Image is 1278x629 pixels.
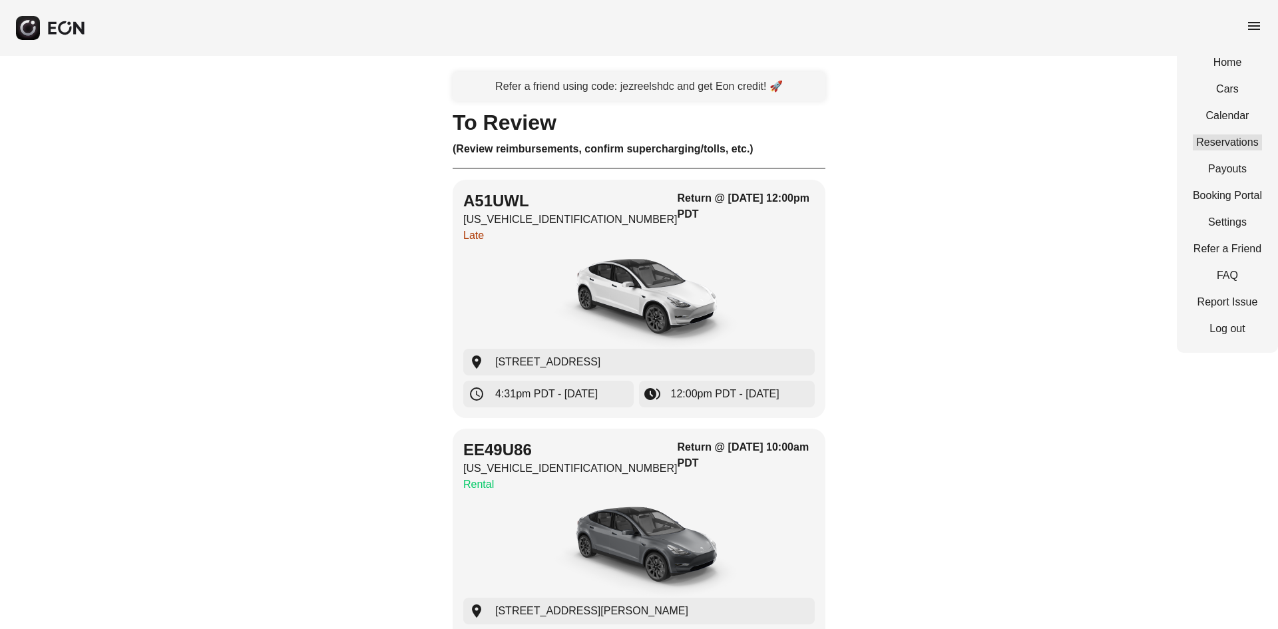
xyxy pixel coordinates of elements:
[1193,81,1262,97] a: Cars
[469,354,485,370] span: location_on
[469,603,485,619] span: location_on
[539,498,739,598] img: car
[1193,321,1262,337] a: Log out
[1193,134,1262,150] a: Reservations
[463,212,678,228] p: [US_VEHICLE_IDENTIFICATION_NUMBER]
[1193,108,1262,124] a: Calendar
[1193,188,1262,204] a: Booking Portal
[463,228,678,244] p: Late
[1193,55,1262,71] a: Home
[463,477,678,493] p: Rental
[1193,214,1262,230] a: Settings
[469,386,485,402] span: schedule
[1193,268,1262,284] a: FAQ
[1193,241,1262,257] a: Refer a Friend
[453,114,825,130] h1: To Review
[453,141,825,157] h3: (Review reimbursements, confirm supercharging/tolls, etc.)
[678,439,815,471] h3: Return @ [DATE] 10:00am PDT
[495,386,598,402] span: 4:31pm PDT - [DATE]
[1193,161,1262,177] a: Payouts
[463,190,678,212] h2: A51UWL
[463,461,678,477] p: [US_VEHICLE_IDENTIFICATION_NUMBER]
[671,386,779,402] span: 12:00pm PDT - [DATE]
[1246,18,1262,34] span: menu
[678,190,815,222] h3: Return @ [DATE] 12:00pm PDT
[495,354,600,370] span: [STREET_ADDRESS]
[644,386,660,402] span: browse_gallery
[1193,294,1262,310] a: Report Issue
[453,180,825,418] button: A51UWL[US_VEHICLE_IDENTIFICATION_NUMBER]LateReturn @ [DATE] 12:00pm PDTcar[STREET_ADDRESS]4:31pm ...
[539,249,739,349] img: car
[495,603,688,619] span: [STREET_ADDRESS][PERSON_NAME]
[463,439,678,461] h2: EE49U86
[453,72,825,101] a: Refer a friend using code: jezreelshdc and get Eon credit! 🚀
